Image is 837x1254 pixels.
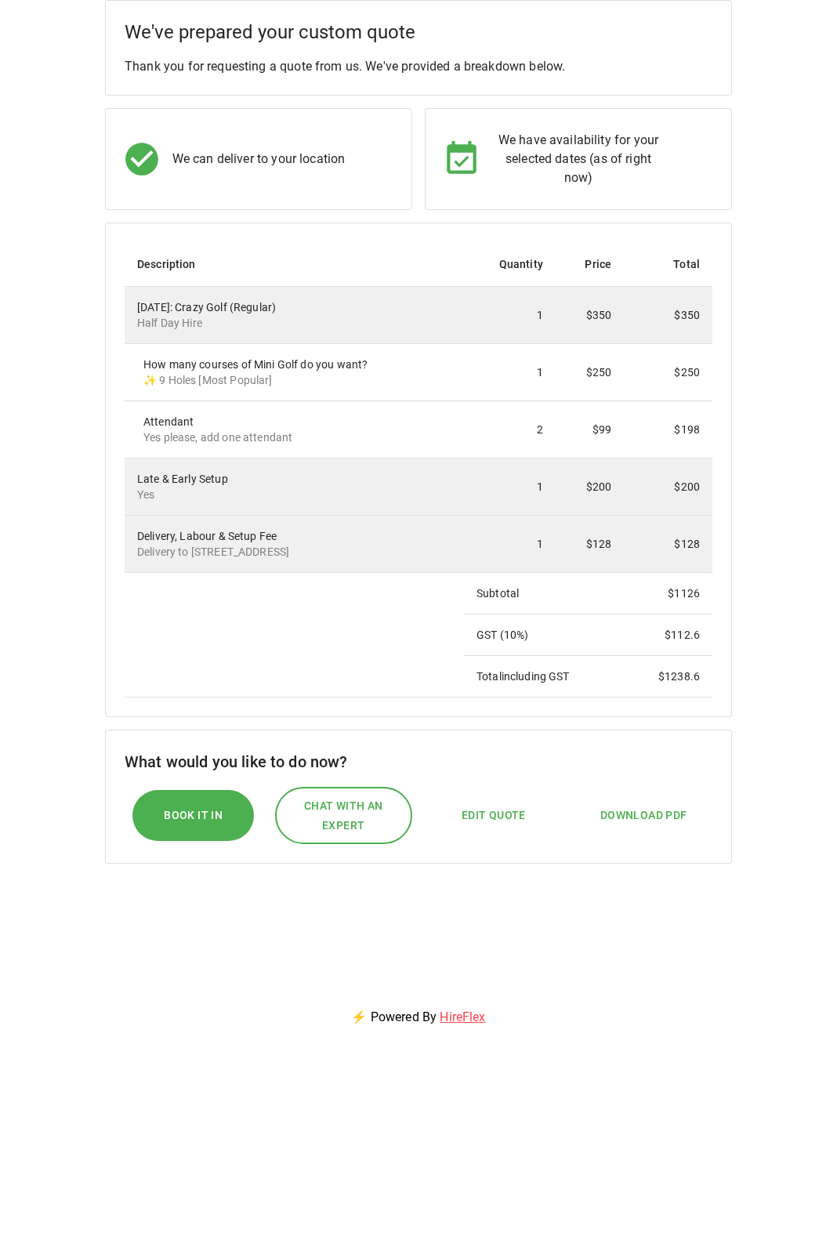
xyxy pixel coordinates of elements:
button: Chat with an expert [275,787,413,844]
p: Thank you for requesting a quote from us. We've provided a breakdown below. [125,57,712,76]
th: Description [125,242,464,287]
p: Half Day Hire [137,315,451,331]
h5: We've prepared your custom quote [125,20,712,45]
th: Total [624,242,712,287]
td: 2 [464,401,556,458]
p: We can deliver to your location [172,150,346,169]
p: ✨ 9 Holes [Most Popular] [143,372,451,388]
div: Attendant [143,414,451,445]
th: Price [556,242,624,287]
h6: What would you like to do now? [125,749,712,774]
p: Yes [137,487,451,502]
td: 1 [464,458,556,516]
span: Book it In [164,806,223,825]
td: $128 [624,516,712,573]
td: $198 [624,401,712,458]
th: Quantity [464,242,556,287]
td: $250 [624,344,712,401]
div: Delivery, Labour & Setup Fee [137,528,451,560]
p: ⚡ Powered By [332,989,504,1046]
td: 1 [464,344,556,401]
div: [DATE]: Crazy Golf (Regular) [137,299,451,331]
div: Late & Early Setup [137,471,451,502]
p: We have availability for your selected dates (as of right now) [491,131,666,187]
td: $200 [556,458,624,516]
td: $ 1126 [624,573,712,614]
td: $128 [556,516,624,573]
span: Download PDF [600,806,687,825]
p: Delivery to [STREET_ADDRESS] [137,544,451,560]
span: Chat with an expert [292,796,396,835]
td: 1 [464,287,556,344]
td: Subtotal [464,573,624,614]
td: 1 [464,516,556,573]
span: Edit Quote [462,806,526,825]
div: How many courses of Mini Golf do you want? [143,357,451,388]
td: $350 [556,287,624,344]
td: $99 [556,401,624,458]
button: Download PDF [585,798,703,833]
td: $250 [556,344,624,401]
button: Book it In [132,790,254,841]
td: $ 112.6 [624,614,712,656]
td: Total including GST [464,656,624,698]
td: $350 [624,287,712,344]
a: HireFlex [440,1009,485,1024]
p: Yes please, add one attendant [143,429,451,445]
td: GST ( 10 %) [464,614,624,656]
td: $200 [624,458,712,516]
button: Edit Quote [446,798,542,833]
td: $ 1238.6 [624,656,712,698]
